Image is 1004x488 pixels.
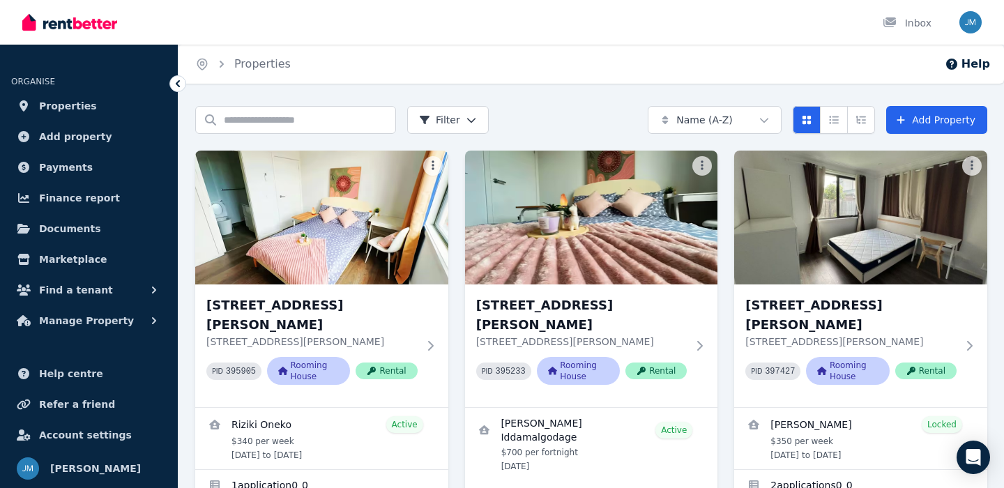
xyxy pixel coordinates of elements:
[356,363,417,379] span: Rental
[39,159,93,176] span: Payments
[476,296,687,335] h3: [STREET_ADDRESS][PERSON_NAME]
[226,367,256,376] code: 395905
[11,215,167,243] a: Documents
[22,12,117,33] img: RentBetter
[465,151,718,407] a: Room 3, Unit 2/55 Clayton Rd[STREET_ADDRESS][PERSON_NAME][STREET_ADDRESS][PERSON_NAME]PID 395233R...
[39,98,97,114] span: Properties
[11,184,167,212] a: Finance report
[11,77,55,86] span: ORGANISE
[745,296,957,335] h3: [STREET_ADDRESS][PERSON_NAME]
[465,408,718,480] a: View details for Mandira Iddamalgodage
[11,276,167,304] button: Find a tenant
[50,460,141,477] span: [PERSON_NAME]
[17,457,39,480] img: Jason Ma
[496,367,526,376] code: 395233
[39,190,120,206] span: Finance report
[234,57,291,70] a: Properties
[39,365,103,382] span: Help centre
[962,156,982,176] button: More options
[195,151,448,284] img: Room 2, Unit 2/55 Clayton Rd
[39,220,101,237] span: Documents
[39,128,112,145] span: Add property
[39,396,115,413] span: Refer a friend
[676,113,733,127] span: Name (A-Z)
[11,360,167,388] a: Help centre
[765,367,795,376] code: 397427
[751,367,762,375] small: PID
[206,296,418,335] h3: [STREET_ADDRESS][PERSON_NAME]
[212,367,223,375] small: PID
[11,123,167,151] a: Add property
[625,363,687,379] span: Rental
[959,11,982,33] img: Jason Ma
[195,151,448,407] a: Room 2, Unit 2/55 Clayton Rd[STREET_ADDRESS][PERSON_NAME][STREET_ADDRESS][PERSON_NAME]PID 395905R...
[11,92,167,120] a: Properties
[793,106,821,134] button: Card view
[39,427,132,443] span: Account settings
[734,408,987,469] a: View details for Santiago Viveros
[745,335,957,349] p: [STREET_ADDRESS][PERSON_NAME]
[206,335,418,349] p: [STREET_ADDRESS][PERSON_NAME]
[957,441,990,474] div: Open Intercom Messenger
[648,106,782,134] button: Name (A-Z)
[806,357,889,385] span: Rooming House
[482,367,493,375] small: PID
[39,312,134,329] span: Manage Property
[734,151,987,284] img: Room 4, Unit 1/55 Clayton Rd
[39,251,107,268] span: Marketplace
[423,156,443,176] button: More options
[537,357,620,385] span: Rooming House
[419,113,460,127] span: Filter
[39,282,113,298] span: Find a tenant
[11,245,167,273] a: Marketplace
[11,421,167,449] a: Account settings
[945,56,990,73] button: Help
[820,106,848,134] button: Compact list view
[11,153,167,181] a: Payments
[692,156,712,176] button: More options
[267,357,350,385] span: Rooming House
[465,151,718,284] img: Room 3, Unit 2/55 Clayton Rd
[476,335,687,349] p: [STREET_ADDRESS][PERSON_NAME]
[883,16,931,30] div: Inbox
[847,106,875,134] button: Expanded list view
[886,106,987,134] a: Add Property
[195,408,448,469] a: View details for Riziki Oneko
[793,106,875,134] div: View options
[11,390,167,418] a: Refer a friend
[11,307,167,335] button: Manage Property
[734,151,987,407] a: Room 4, Unit 1/55 Clayton Rd[STREET_ADDRESS][PERSON_NAME][STREET_ADDRESS][PERSON_NAME]PID 397427R...
[407,106,489,134] button: Filter
[178,45,307,84] nav: Breadcrumb
[895,363,957,379] span: Rental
